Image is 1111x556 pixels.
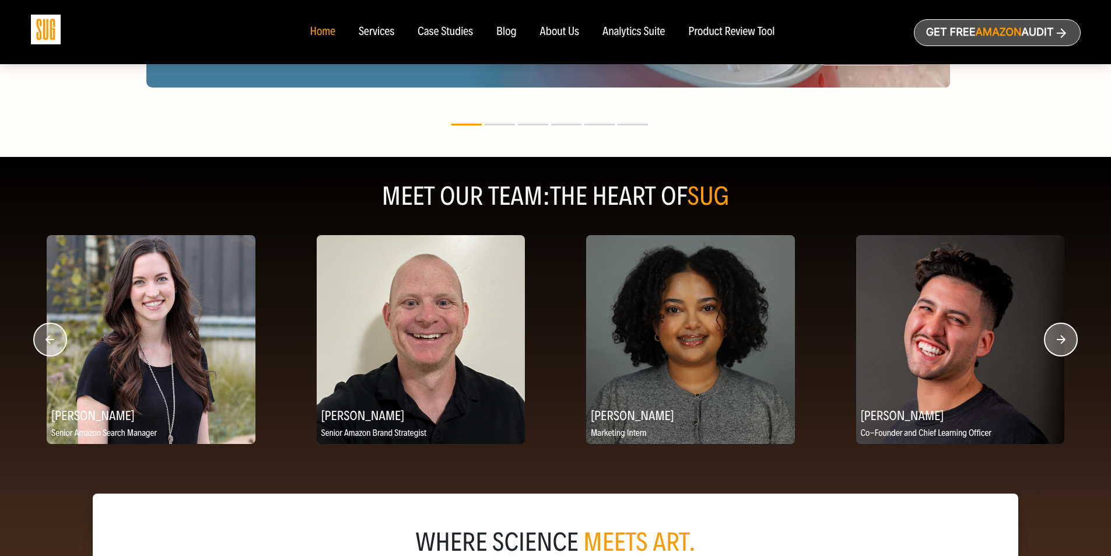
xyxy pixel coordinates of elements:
a: Product Review Tool [688,26,774,39]
a: About Us [540,26,580,39]
h2: [PERSON_NAME] [47,404,255,426]
p: Senior Amazon Brand Strategist [317,426,525,441]
p: Co-Founder and Chief Learning Officer [856,426,1065,441]
span: Amazon [975,26,1021,39]
a: Case Studies [418,26,473,39]
img: Sug [31,15,61,44]
img: Daniel Tejada, Co-Founder and Chief Learning Officer [856,235,1065,444]
p: Marketing Intern [586,426,795,441]
a: Blog [496,26,517,39]
a: Services [359,26,394,39]
a: Analytics Suite [602,26,665,39]
h2: [PERSON_NAME] [586,404,795,426]
div: where science [121,531,991,554]
p: Senior Amazon Search Manager [47,426,255,441]
h2: [PERSON_NAME] [317,404,525,426]
h2: [PERSON_NAME] [856,404,1065,426]
img: Rene Crandall, Senior Amazon Search Manager [47,235,255,444]
img: Kortney Kay, Senior Amazon Brand Strategist [317,235,525,444]
img: Hanna Tekle, Marketing Intern [586,235,795,444]
a: Home [310,26,335,39]
span: SUG [688,181,730,212]
a: Get freeAmazonAudit [914,19,1081,46]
